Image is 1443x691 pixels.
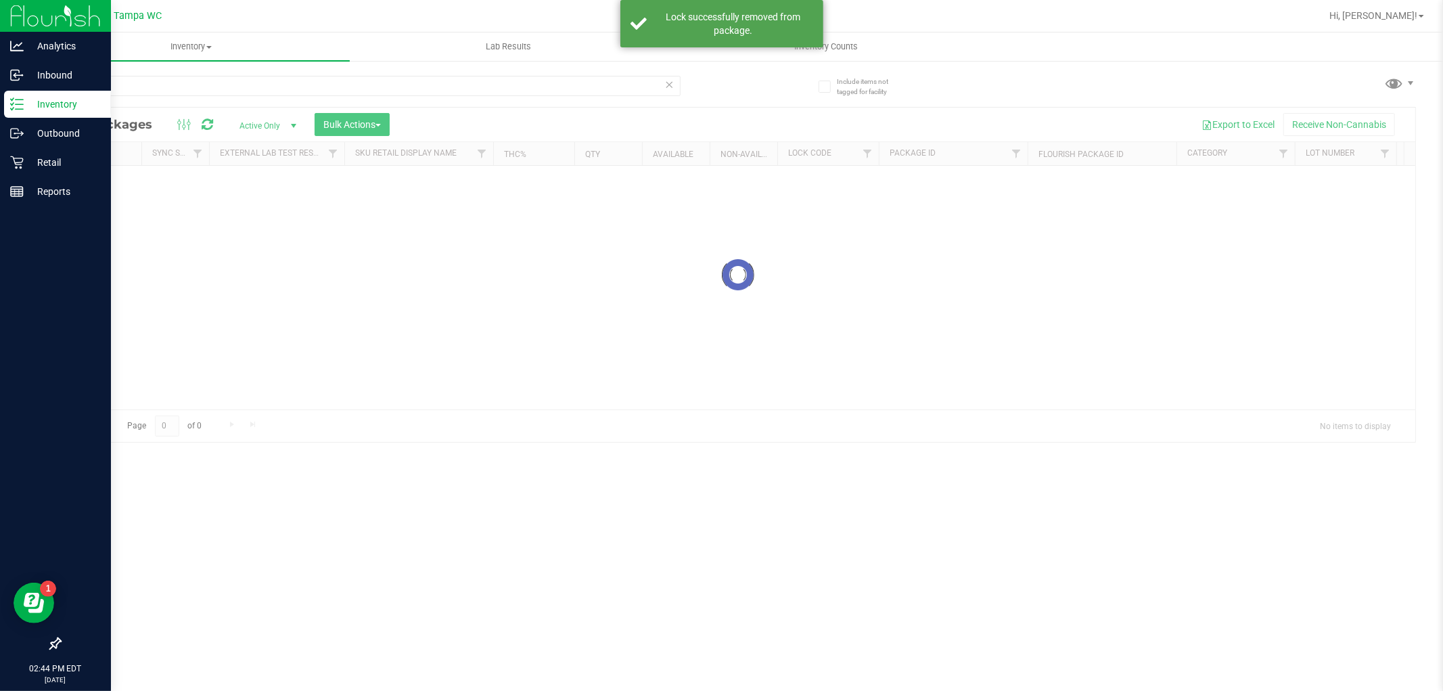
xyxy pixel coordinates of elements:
[837,76,904,97] span: Include items not tagged for facility
[60,76,681,96] input: Search Package ID, Item Name, SKU, Lot or Part Number...
[10,185,24,198] inline-svg: Reports
[14,583,54,623] iframe: Resource center
[10,127,24,140] inline-svg: Outbound
[24,96,105,112] p: Inventory
[114,10,162,22] span: Tampa WC
[1329,10,1417,21] span: Hi, [PERSON_NAME]!
[6,663,105,675] p: 02:44 PM EDT
[467,41,549,53] span: Lab Results
[32,32,350,61] a: Inventory
[24,38,105,54] p: Analytics
[40,581,56,597] iframe: Resource center unread badge
[24,125,105,141] p: Outbound
[776,41,876,53] span: Inventory Counts
[32,41,350,53] span: Inventory
[665,76,674,93] span: Clear
[24,183,105,200] p: Reports
[6,675,105,685] p: [DATE]
[654,10,813,37] div: Lock successfully removed from package.
[24,67,105,83] p: Inbound
[24,154,105,171] p: Retail
[350,32,667,61] a: Lab Results
[10,39,24,53] inline-svg: Analytics
[10,97,24,111] inline-svg: Inventory
[10,156,24,169] inline-svg: Retail
[10,68,24,82] inline-svg: Inbound
[667,32,984,61] a: Inventory Counts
